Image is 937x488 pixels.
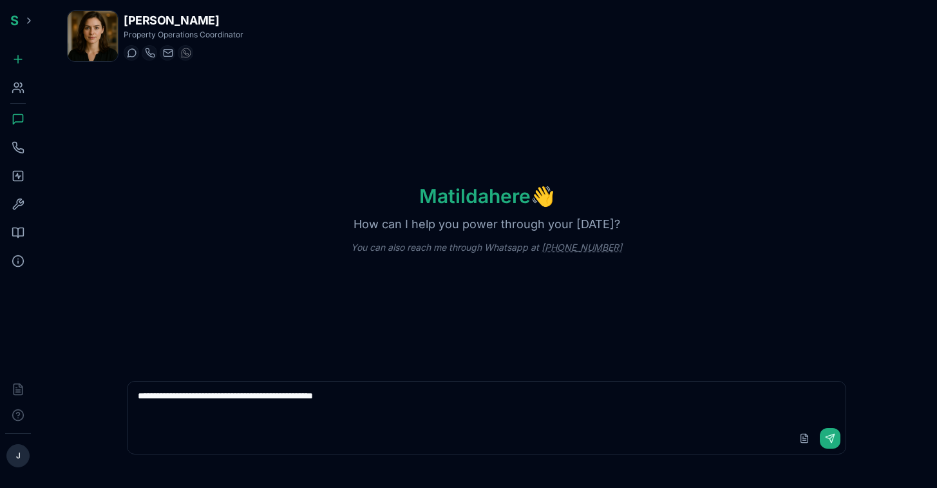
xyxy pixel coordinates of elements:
button: Start a chat with Matilda Lemieux [124,45,139,61]
span: S [10,13,19,28]
button: WhatsApp [178,45,193,61]
p: Property Operations Coordinator [124,30,243,40]
h1: Matilda here [399,184,575,208]
p: You can also reach me through Whatsapp at [330,241,643,254]
p: How can I help you power through your [DATE]? [333,215,641,233]
h1: [PERSON_NAME] [124,12,243,30]
span: wave [531,184,554,208]
button: J [6,444,30,467]
button: Send email to matilda.lemieux@getspinnable.ai [160,45,175,61]
img: WhatsApp [181,48,191,58]
a: [PHONE_NUMBER] [542,242,622,253]
img: Matilda Lemieux [68,11,118,61]
span: J [16,451,21,461]
button: Start a call with Matilda Lemieux [142,45,157,61]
